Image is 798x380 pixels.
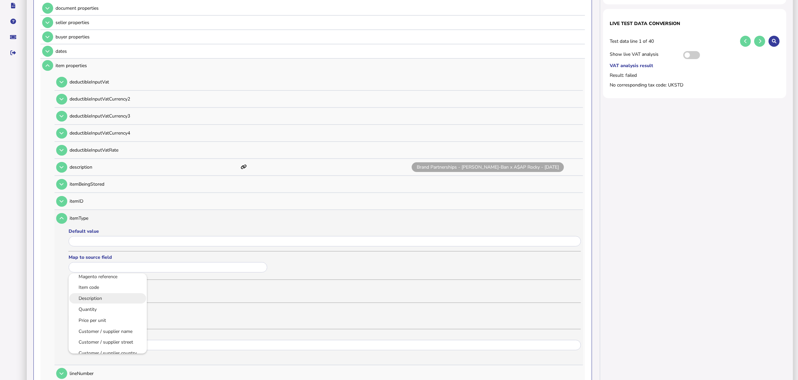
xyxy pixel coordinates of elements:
a: Magento reference [74,272,141,281]
a: Customer / supplier name [74,327,141,336]
a: Customer / supplier country [74,349,141,357]
a: Quantity [74,305,141,314]
a: Price per unit [74,316,141,325]
a: Customer / supplier street [74,338,141,346]
a: Item code [74,283,141,292]
a: Description [74,294,141,303]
